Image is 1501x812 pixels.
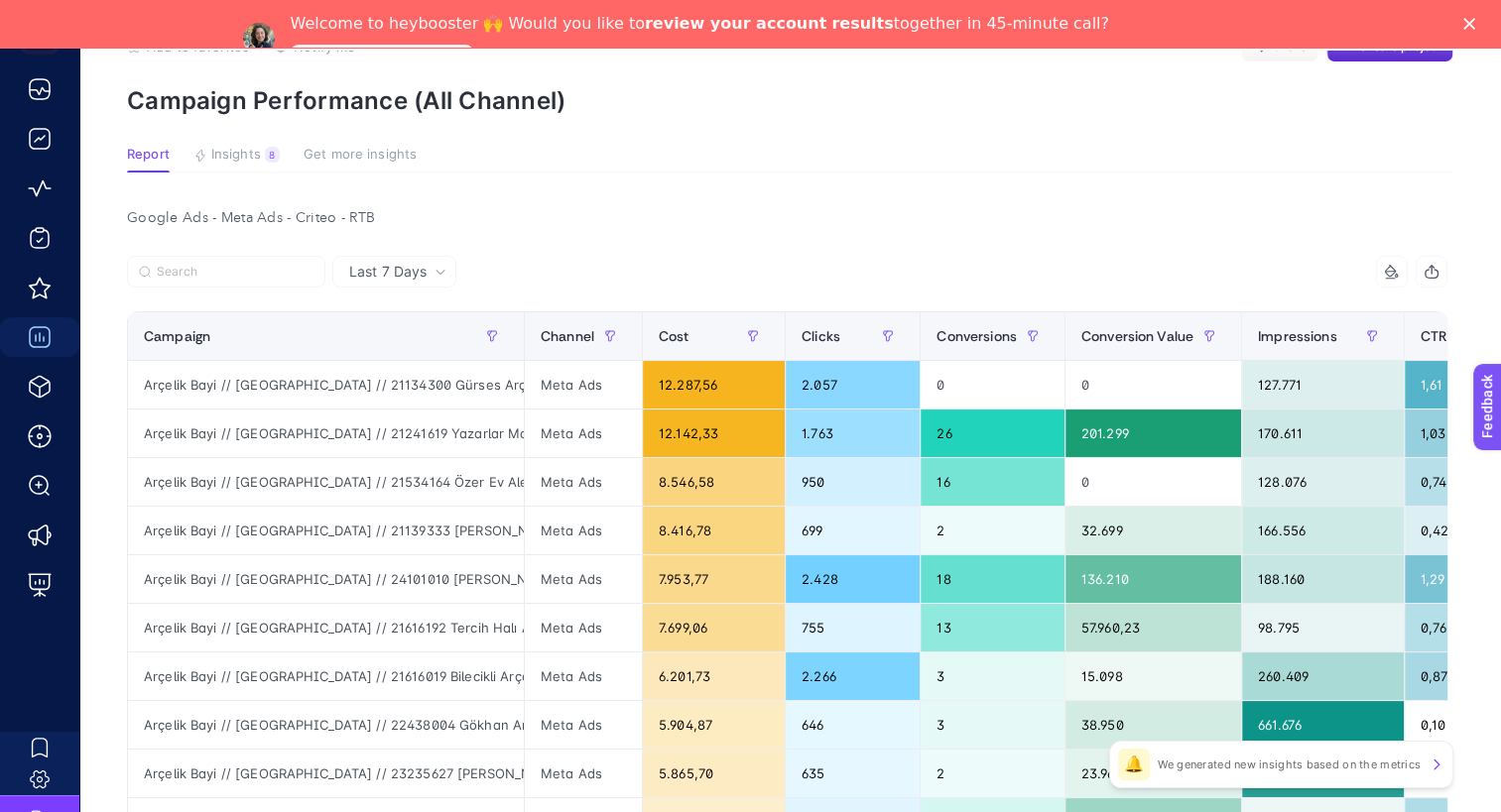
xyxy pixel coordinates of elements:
[128,701,524,749] div: Arçelik Bayi // [GEOGRAPHIC_DATA] // 22438004 Gökhan Arçelik - ÇYK - [GEOGRAPHIC_DATA] Bölge - [G...
[525,361,642,408] div: Meta Ads
[304,147,417,163] span: Get more insights
[1405,555,1494,603] div: 1,29
[786,750,920,797] div: 635
[786,458,920,506] div: 950
[525,555,642,603] div: Meta Ads
[1405,507,1494,554] div: 0,42
[1421,328,1446,344] span: CTR
[786,604,920,651] div: 755
[211,147,261,163] span: Insights
[541,328,594,344] span: Channel
[243,23,275,55] img: Profile image for Neslihan
[128,604,524,651] div: Arçelik Bayi // [GEOGRAPHIC_DATA] // 21616192 Tercih Halı Arçelik - ÇYK // [GEOGRAPHIC_DATA] - [G...
[643,652,785,700] div: 6.201,73
[128,507,524,554] div: Arçelik Bayi // [GEOGRAPHIC_DATA] // 21139333 [PERSON_NAME] [MEDICAL_DATA] Eşya Arçelik - ID // [...
[1242,361,1403,408] div: 127.771
[786,701,920,749] div: 646
[1405,652,1494,700] div: 0,87
[643,701,785,749] div: 5.904,87
[786,507,920,554] div: 699
[1242,458,1403,506] div: 128.076
[1065,701,1241,749] div: 38.950
[128,409,524,457] div: Arçelik Bayi // [GEOGRAPHIC_DATA] // 21241619 Yazarlar Mobilya Arçelik - ÇYK // [GEOGRAPHIC_DATA]...
[525,409,642,457] div: Meta Ads
[1242,409,1403,457] div: 170.611
[128,361,524,408] div: Arçelik Bayi // [GEOGRAPHIC_DATA] // 21134300 Gürses Arçelik - [GEOGRAPHIC_DATA] - ID - 2 - Video...
[643,409,785,457] div: 12.142,33
[802,328,840,344] span: Clicks
[921,458,1064,506] div: 16
[643,458,785,506] div: 8.546,58
[128,555,524,603] div: Arçelik Bayi // [GEOGRAPHIC_DATA] // 24101010 [PERSON_NAME] Arçelik - İE // [GEOGRAPHIC_DATA] Böl...
[921,507,1064,554] div: 2
[1081,328,1193,344] span: Conversion Value
[643,750,785,797] div: 5.865,70
[645,14,826,33] b: review your account
[937,328,1017,344] span: Conversions
[786,555,920,603] div: 2.428
[921,604,1064,651] div: 13
[525,604,642,651] div: Meta Ads
[265,147,280,163] div: 8
[1065,458,1241,506] div: 0
[786,361,920,408] div: 2.057
[1065,604,1241,651] div: 57.960,23
[1242,555,1403,603] div: 188.160
[643,507,785,554] div: 8.416,78
[525,652,642,700] div: Meta Ads
[643,555,785,603] div: 7.953,77
[1065,361,1241,408] div: 0
[1405,458,1494,506] div: 0,74
[831,14,893,33] b: results
[349,262,427,282] span: Last 7 Days
[643,361,785,408] div: 12.287,56
[525,507,642,554] div: Meta Ads
[1065,750,1241,797] div: 23.968
[525,701,642,749] div: Meta Ads
[786,409,920,457] div: 1.763
[921,750,1064,797] div: 2
[1065,652,1241,700] div: 15.098
[1405,701,1494,749] div: 0,10
[1258,328,1337,344] span: Impressions
[12,6,75,22] span: Feedback
[128,750,524,797] div: Arçelik Bayi // [GEOGRAPHIC_DATA] // 23235627 [PERSON_NAME] Arçelik - CB // [GEOGRAPHIC_DATA] Böl...
[921,409,1064,457] div: 26
[1158,756,1421,772] p: We generated new insights based on the metrics
[921,361,1064,408] div: 0
[525,750,642,797] div: Meta Ads
[525,458,642,506] div: Meta Ads
[291,45,474,68] a: Speak with an Expert
[1405,604,1494,651] div: 0,76
[921,555,1064,603] div: 18
[1242,652,1403,700] div: 260.409
[1463,18,1483,30] div: Close
[1065,555,1241,603] div: 136.210
[1405,361,1494,408] div: 1,61
[111,204,1463,232] div: Google Ads - Meta Ads - Criteo - RTB
[643,604,785,651] div: 7.699,06
[1242,604,1403,651] div: 98.795
[1242,507,1403,554] div: 166.556
[127,147,170,163] span: Report
[127,86,1453,115] p: Campaign Performance (All Channel)
[157,265,313,280] input: Search
[921,652,1064,700] div: 3
[786,652,920,700] div: 2.266
[1065,409,1241,457] div: 201.299
[1405,409,1494,457] div: 1,03
[1118,749,1150,780] div: 🔔
[291,14,1109,34] div: Welcome to heybooster 🙌 Would you like to together in 45-minute call?
[1242,701,1403,749] div: 661.676
[128,458,524,506] div: Arçelik Bayi // [GEOGRAPHIC_DATA] // 21534164 Özer Ev Aletleri Arçelik - [GEOGRAPHIC_DATA] - ID /...
[144,328,210,344] span: Campaign
[1065,507,1241,554] div: 32.699
[921,701,1064,749] div: 3
[128,652,524,700] div: Arçelik Bayi // [GEOGRAPHIC_DATA] // 21616019 Bilecikli Arçelik - [GEOGRAPHIC_DATA] - ÇYK // [GEO...
[659,328,689,344] span: Cost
